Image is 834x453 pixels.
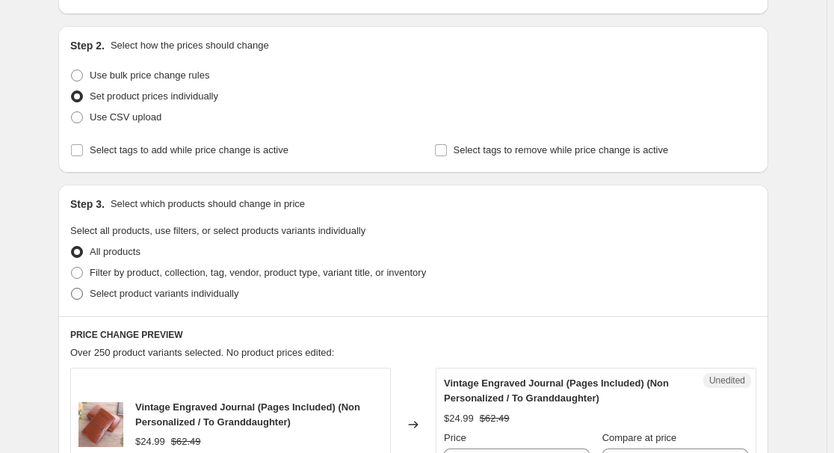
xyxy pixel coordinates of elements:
[444,432,466,443] span: Price
[171,436,201,447] span: $62.49
[70,197,105,212] h2: Step 3.
[602,432,677,443] span: Compare at price
[444,377,669,404] span: Vintage Engraved Journal (Pages Included) (Non Personalized / To Granddaughter)
[90,111,161,123] span: Use CSV upload
[480,413,510,424] span: $62.49
[90,288,238,299] span: Select product variants individually
[70,347,334,358] span: Over 250 product variants selected. No product prices edited:
[90,70,209,81] span: Use bulk price change rules
[444,413,474,424] span: $24.99
[709,375,745,386] span: Unedited
[111,197,305,212] p: Select which products should change in price
[90,90,218,102] span: Set product prices individually
[70,225,365,236] span: Select all products, use filters, or select products variants individually
[111,38,269,53] p: Select how the prices should change
[90,267,426,278] span: Filter by product, collection, tag, vendor, product type, variant title, or inventory
[70,329,756,341] h6: PRICE CHANGE PREVIEW
[454,144,669,155] span: Select tags to remove while price change is active
[90,144,288,155] span: Select tags to add while price change is active
[135,401,360,428] span: Vintage Engraved Journal (Pages Included) (Non Personalized / To Granddaughter)
[135,436,165,447] span: $24.99
[70,38,105,53] h2: Step 2.
[90,246,140,257] span: All products
[78,402,123,447] img: DescPic1_720x_grande_0470f42b-fca5-4647-9648-8f4cd330a373_80x.jpg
